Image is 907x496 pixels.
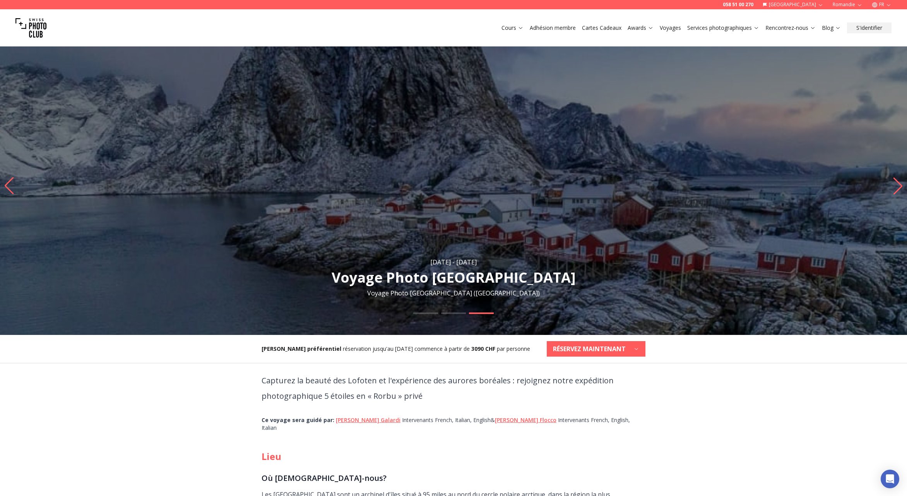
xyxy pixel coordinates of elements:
a: Blog [822,24,841,32]
b: Ce voyage sera guidé par : [262,416,334,424]
img: Swiss photo club [15,12,46,43]
button: Rencontrez-nous [762,22,819,33]
button: RÉSERVEZ MAINTENANT [547,341,645,357]
div: Intervenants French, Italian, English & Intervenants French, English, Italian [262,416,645,432]
span: par personne [497,345,530,352]
p: Capturez la beauté des Lofoten et l'expérience des aurores boréales : rejoignez notre expédition ... [262,373,645,404]
div: [DATE] - [DATE] [430,257,477,267]
a: Rencontrez-nous [765,24,816,32]
span: réservation jusqu'au [DATE] commence à partir de [343,345,470,352]
a: Services photographiques [687,24,759,32]
b: 3090 CHF [471,345,495,352]
div: Open Intercom Messenger [881,470,899,488]
button: Cartes Cadeaux [579,22,625,33]
button: S'identifier [847,22,892,33]
a: Voyages [660,24,681,32]
button: Awards [625,22,657,33]
button: Services photographiques [684,22,762,33]
a: Adhésion membre [530,24,576,32]
b: RÉSERVEZ MAINTENANT [553,344,626,354]
h1: Voyage Photo [GEOGRAPHIC_DATA] [332,270,576,285]
a: [PERSON_NAME] Galardi [336,416,400,424]
button: Voyages [657,22,684,33]
button: Cours [498,22,527,33]
a: Awards [628,24,654,32]
button: Blog [819,22,844,33]
a: Cours [501,24,524,32]
a: [PERSON_NAME] Flocco [495,416,556,424]
h2: Lieu [262,450,645,463]
a: Cartes Cadeaux [582,24,621,32]
b: [PERSON_NAME] préférentiel [262,345,341,352]
a: 058 51 00 270 [723,2,753,8]
button: Adhésion membre [527,22,579,33]
h3: Où [DEMOGRAPHIC_DATA]-nous? [262,472,645,484]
